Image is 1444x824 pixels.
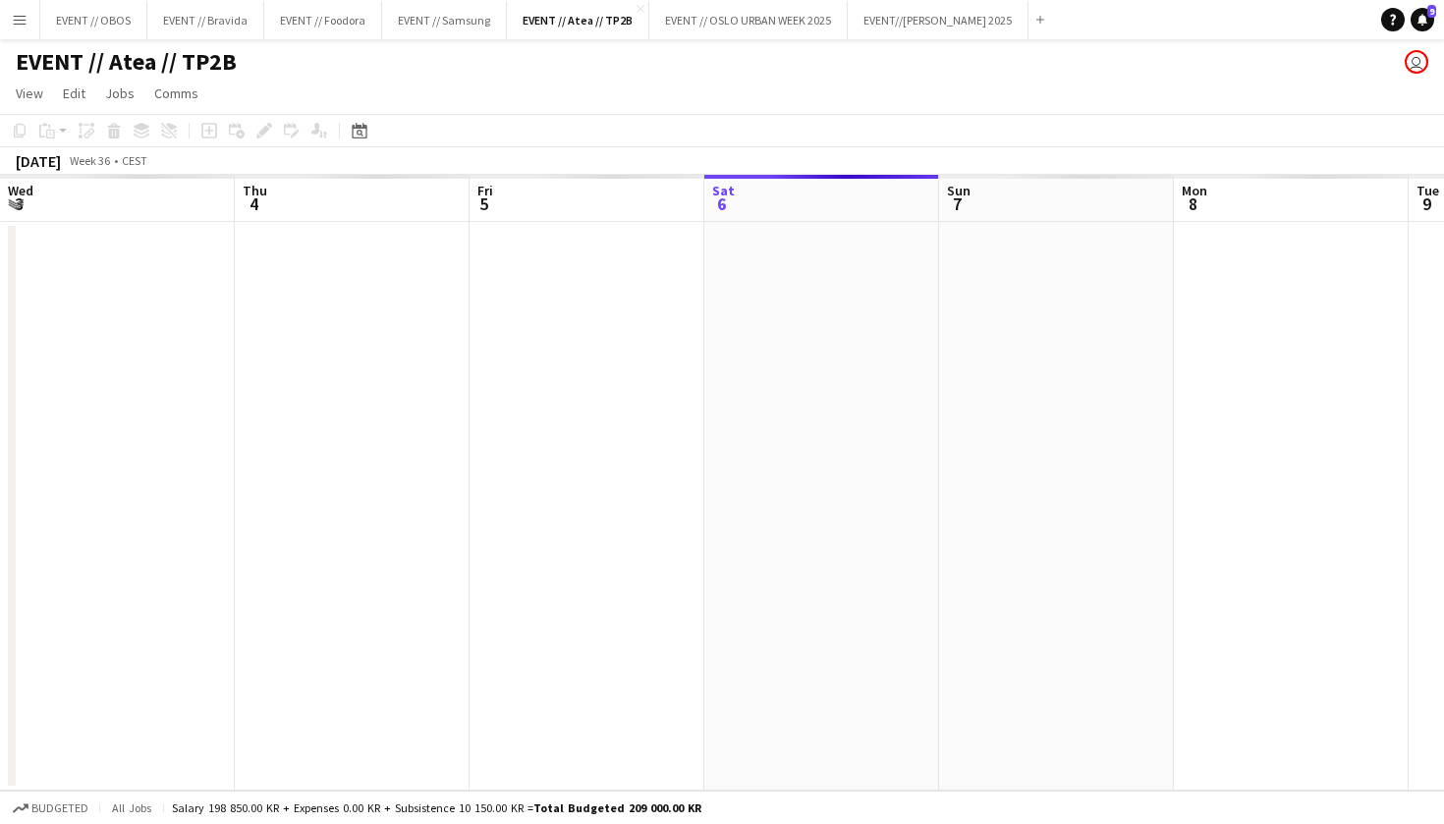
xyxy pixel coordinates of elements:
div: Salary 198 850.00 KR + Expenses 0.00 KR + Subsistence 10 150.00 KR = [172,800,701,815]
app-user-avatar: Johanne Holmedahl [1405,50,1428,74]
span: Sat [712,182,735,199]
span: Tue [1416,182,1439,199]
span: 5 [474,192,493,215]
span: 9 [1414,192,1439,215]
span: Edit [63,84,85,102]
span: 7 [944,192,971,215]
a: Jobs [97,81,142,106]
span: Total Budgeted 209 000.00 KR [533,800,701,815]
span: 6 [709,192,735,215]
span: Wed [8,182,33,199]
button: EVENT // Samsung [382,1,507,39]
button: EVENT // Bravida [147,1,264,39]
a: Comms [146,81,206,106]
span: Budgeted [31,801,88,815]
span: Mon [1182,182,1207,199]
span: Jobs [105,84,135,102]
span: Comms [154,84,198,102]
h1: EVENT // Atea // TP2B [16,47,237,77]
span: Fri [477,182,493,199]
span: View [16,84,43,102]
div: CEST [122,153,147,168]
span: 8 [1179,192,1207,215]
div: [DATE] [16,151,61,171]
span: Week 36 [65,153,114,168]
button: EVENT // OSLO URBAN WEEK 2025 [649,1,848,39]
button: Budgeted [10,797,91,819]
a: 9 [1411,8,1434,31]
span: Sun [947,182,971,199]
button: EVENT // OBOS [40,1,147,39]
button: EVENT // Foodora [264,1,382,39]
span: 4 [240,192,267,215]
span: 9 [1427,5,1436,18]
button: EVENT//[PERSON_NAME] 2025 [848,1,1028,39]
span: All jobs [108,800,155,815]
a: View [8,81,51,106]
span: Thu [243,182,267,199]
a: Edit [55,81,93,106]
button: EVENT // Atea // TP2B [507,1,649,39]
span: 3 [5,192,33,215]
